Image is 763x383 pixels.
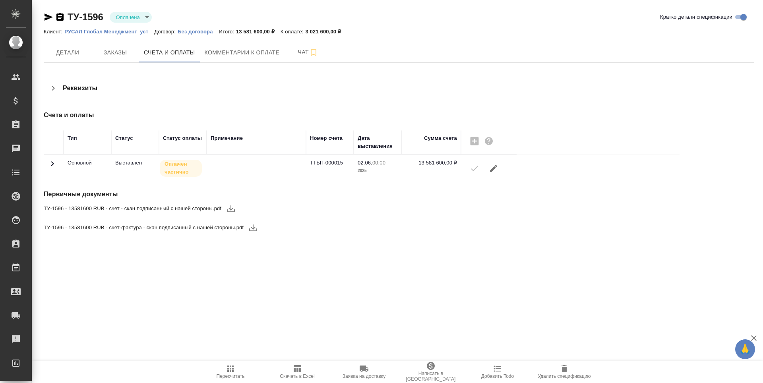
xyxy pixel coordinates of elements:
[178,29,219,35] p: Без договора
[424,134,457,142] div: Сумма счета
[64,28,154,35] a: РУСАЛ Глобал Менеджмент_уст
[114,14,142,21] button: Оплачена
[68,134,77,142] div: Тип
[309,48,318,57] svg: Подписаться
[660,13,732,21] span: Кратко детали спецификации
[178,28,219,35] a: Без договора
[401,155,461,183] td: 13 581 600,00 ₽
[358,134,397,150] div: Дата выставления
[44,29,64,35] p: Клиент:
[735,339,755,359] button: 🙏
[44,190,517,199] h4: Первичные документы
[68,12,103,22] a: ТУ-1596
[306,29,347,35] p: 3 021 600,00 ₽
[64,155,111,183] td: Основной
[44,12,53,22] button: Скопировать ссылку для ЯМессенджера
[358,167,397,175] p: 2025
[55,12,65,22] button: Скопировать ссылку
[289,47,327,57] span: Чат
[310,134,343,142] div: Номер счета
[144,48,195,58] span: Счета и оплаты
[211,134,243,142] div: Примечание
[44,224,244,232] span: ТУ-1596 - 13581600 RUB - счет-фактура - скан подписанный с нашей стороны.pdf
[738,341,752,358] span: 🙏
[236,29,281,35] p: 13 581 600,00 ₽
[358,160,372,166] p: 02.06,
[163,134,202,142] div: Статус оплаты
[63,83,97,93] h4: Реквизиты
[96,48,134,58] span: Заказы
[48,164,57,170] span: Toggle Row Expanded
[115,134,133,142] div: Статус
[115,159,155,167] p: Все изменения в спецификации заблокированы
[281,29,306,35] p: К оплате:
[44,110,517,120] h4: Счета и оплаты
[110,12,152,23] div: Оплачена
[306,155,354,183] td: ТТБП-000015
[484,159,503,178] button: Редактировать
[165,160,197,176] p: Оплачен частично
[48,48,87,58] span: Детали
[205,48,280,58] span: Комментарии к оплате
[219,29,236,35] p: Итого:
[372,160,385,166] p: 00:00
[44,205,221,213] span: ТУ-1596 - 13581600 RUB - счет - скан подписанный с нашей стороны.pdf
[154,29,178,35] p: Договор:
[64,29,154,35] p: РУСАЛ Глобал Менеджмент_уст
